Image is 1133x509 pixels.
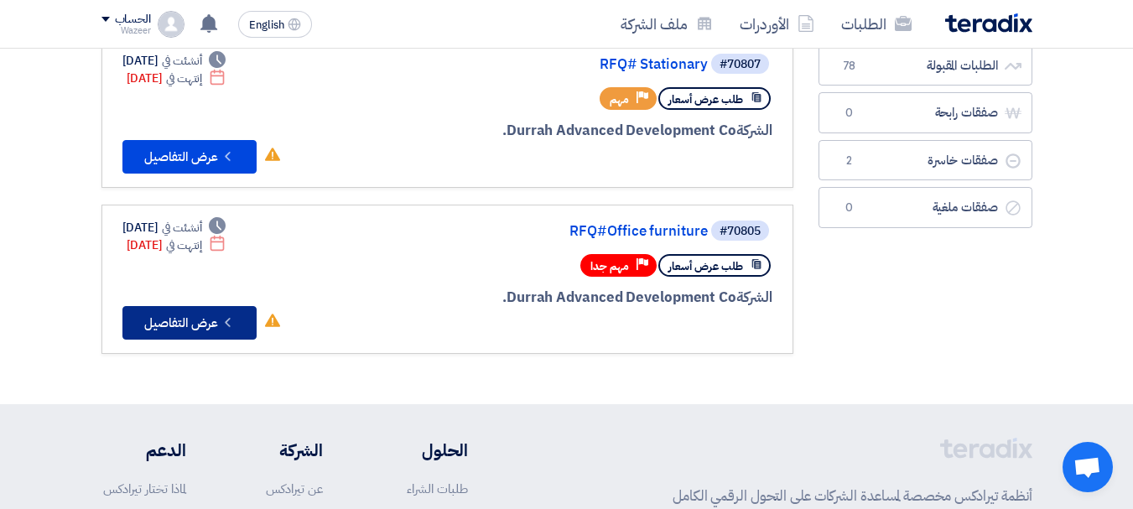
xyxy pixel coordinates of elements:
[103,480,186,498] a: لماذا تختار تيرادكس
[101,438,186,463] li: الدعم
[607,4,726,44] a: ملف الشركة
[127,236,226,254] div: [DATE]
[668,91,743,107] span: طلب عرض أسعار
[828,4,925,44] a: الطلبات
[162,219,202,236] span: أنشئت في
[249,19,284,31] span: English
[122,140,257,174] button: عرض التفاصيل
[122,219,226,236] div: [DATE]
[373,438,468,463] li: الحلول
[122,306,257,340] button: عرض التفاصيل
[166,70,202,87] span: إنتهت في
[819,92,1032,133] a: صفقات رابحة0
[372,224,708,239] a: RFQ#Office furniture
[736,287,772,308] span: الشركة
[610,91,629,107] span: مهم
[720,226,761,237] div: #70805
[369,120,772,142] div: Durrah Advanced Development Co.
[590,258,629,274] span: مهم جدا
[369,287,772,309] div: Durrah Advanced Development Co.
[166,236,202,254] span: إنتهت في
[1063,442,1113,492] a: فتح المحادثة
[736,120,772,141] span: الشركة
[839,200,860,216] span: 0
[945,13,1032,33] img: Teradix logo
[720,59,761,70] div: #70807
[839,105,860,122] span: 0
[266,480,323,498] a: عن تيرادكس
[127,70,226,87] div: [DATE]
[115,13,151,27] div: الحساب
[236,438,323,463] li: الشركة
[101,26,151,35] div: Wazeer
[122,52,226,70] div: [DATE]
[819,187,1032,228] a: صفقات ملغية0
[819,140,1032,181] a: صفقات خاسرة2
[819,45,1032,86] a: الطلبات المقبولة78
[726,4,828,44] a: الأوردرات
[407,480,468,498] a: طلبات الشراء
[668,258,743,274] span: طلب عرض أسعار
[372,57,708,72] a: RFQ# Stationary
[839,58,860,75] span: 78
[158,11,185,38] img: profile_test.png
[238,11,312,38] button: English
[839,153,860,169] span: 2
[162,52,202,70] span: أنشئت في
